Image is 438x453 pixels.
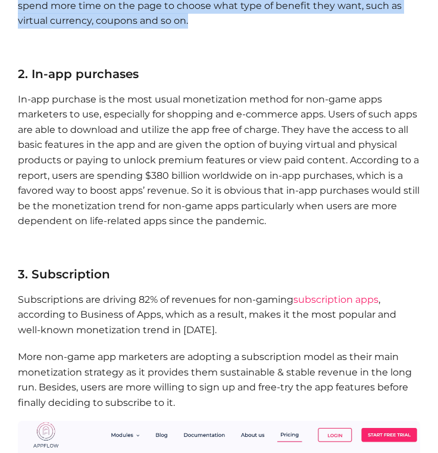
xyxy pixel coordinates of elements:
[293,294,378,305] a: subscription apps
[18,92,420,229] p: In-app purchase is the most usual monetization method for non-game apps marketers to use, especia...
[18,68,420,80] h3: 2. In-app purchases
[18,349,420,410] p: More non-game app marketers are adopting a subscription model as their main monetization strategy...
[18,292,420,338] p: Subscriptions are driving 82% of revenues for non-gaming , according to Business of Apps, which a...
[18,268,420,280] h3: 3. Subscription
